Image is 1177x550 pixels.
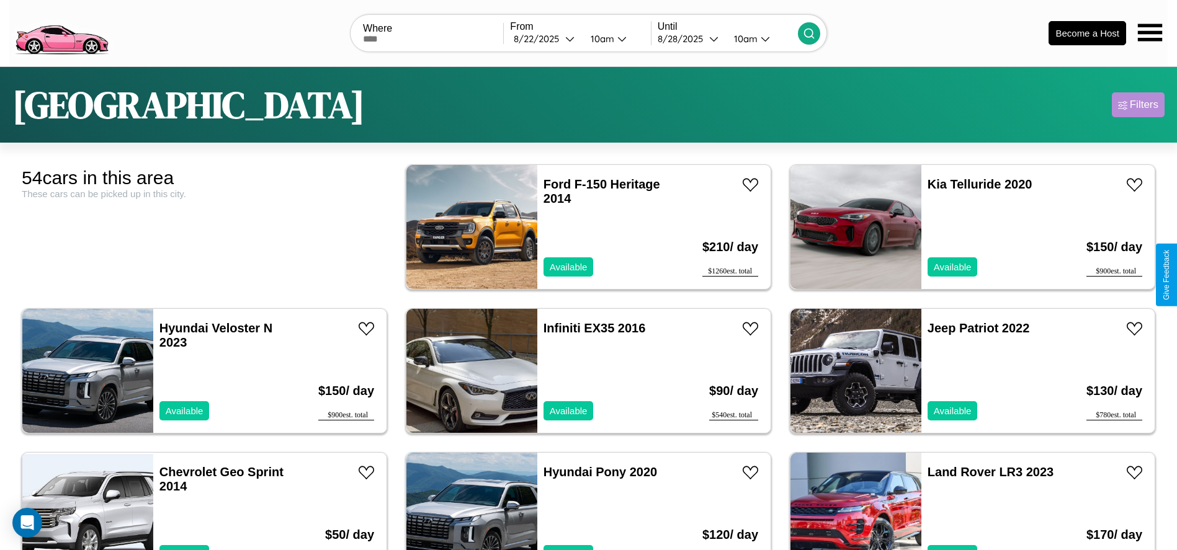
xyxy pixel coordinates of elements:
[510,32,580,45] button: 8/22/2025
[728,33,761,45] div: 10am
[544,177,660,205] a: Ford F-150 Heritage 2014
[928,465,1054,479] a: Land Rover LR3 2023
[318,371,374,410] h3: $ 150 / day
[12,79,365,130] h1: [GEOGRAPHIC_DATA]
[22,167,387,189] div: 54 cars in this area
[1086,410,1142,420] div: $ 780 est. total
[318,410,374,420] div: $ 900 est. total
[544,465,657,479] a: Hyundai Pony 2020
[159,465,284,493] a: Chevrolet Geo Sprint 2014
[702,228,758,267] h3: $ 210 / day
[510,21,650,32] label: From
[1049,21,1126,45] button: Become a Host
[709,371,758,410] h3: $ 90 / day
[709,410,758,420] div: $ 540 est. total
[9,6,114,58] img: logo
[1130,99,1158,111] div: Filters
[1086,267,1142,277] div: $ 900 est. total
[658,21,798,32] label: Until
[550,259,588,275] p: Available
[22,189,387,199] div: These cars can be picked up in this city.
[166,402,204,419] p: Available
[12,508,42,538] div: Open Intercom Messenger
[934,259,972,275] p: Available
[928,321,1030,335] a: Jeep Patriot 2022
[550,402,588,419] p: Available
[934,402,972,419] p: Available
[928,177,1032,191] a: Kia Telluride 2020
[363,23,503,34] label: Where
[1112,92,1165,117] button: Filters
[584,33,617,45] div: 10am
[658,33,709,45] div: 8 / 28 / 2025
[514,33,565,45] div: 8 / 22 / 2025
[159,321,272,349] a: Hyundai Veloster N 2023
[544,321,646,335] a: Infiniti EX35 2016
[1086,228,1142,267] h3: $ 150 / day
[702,267,758,277] div: $ 1260 est. total
[581,32,651,45] button: 10am
[724,32,798,45] button: 10am
[1086,371,1142,410] h3: $ 130 / day
[1162,250,1171,300] div: Give Feedback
